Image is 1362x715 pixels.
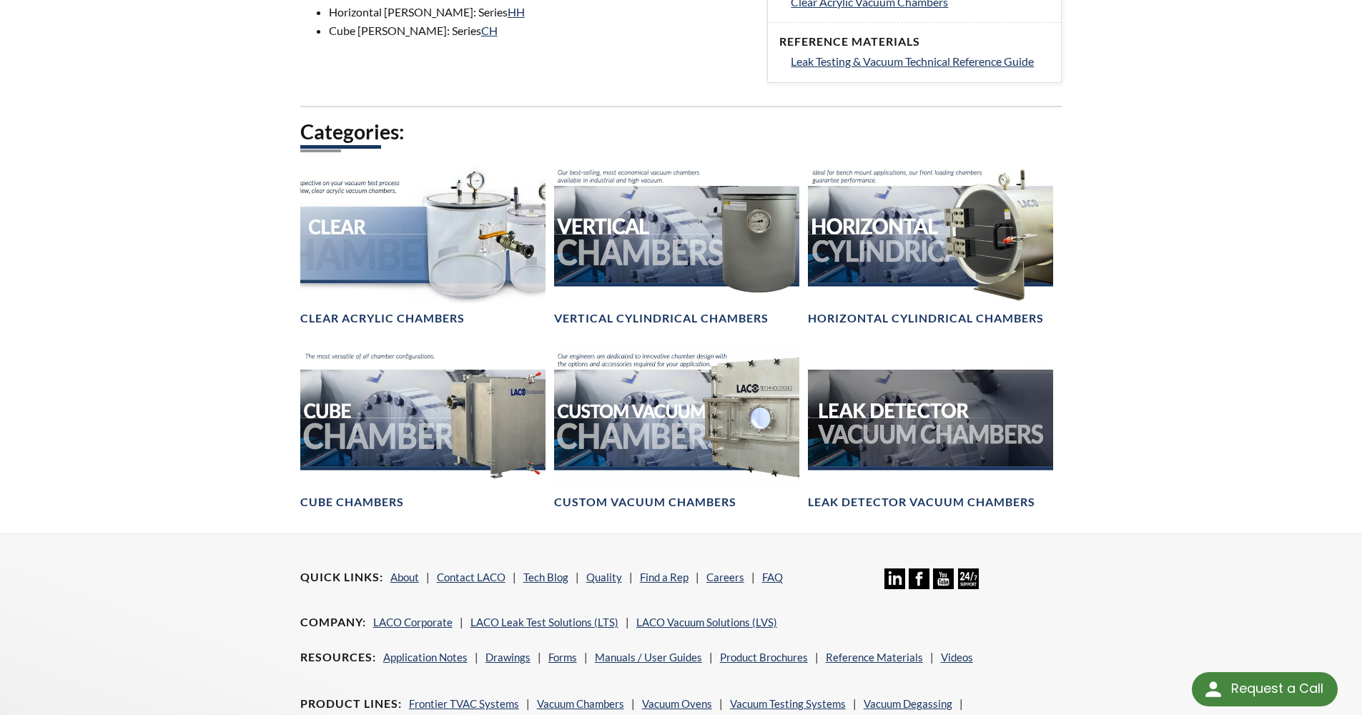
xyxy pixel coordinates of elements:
div: Request a Call [1231,672,1323,705]
a: Vacuum Ovens [642,697,712,710]
a: FAQ [762,571,783,583]
img: 24/7 Support Icon [958,568,979,589]
span: Leak Testing & Vacuum Technical Reference Guide [791,54,1034,68]
a: Frontier TVAC Systems [409,697,519,710]
li: Cube [PERSON_NAME]: Series [329,21,751,40]
h4: Custom Vacuum Chambers [554,495,736,510]
h4: Leak Detector Vacuum Chambers [808,495,1035,510]
a: About [390,571,419,583]
div: Request a Call [1192,672,1338,706]
a: Horizontal Cylindrical headerHorizontal Cylindrical Chambers [808,165,1053,326]
a: Reference Materials [826,651,923,664]
li: Horizontal [PERSON_NAME]: Series [329,3,751,21]
a: Forms [548,651,577,664]
a: Vacuum Testing Systems [730,697,846,710]
a: Custom Vacuum Chamber headerCustom Vacuum Chambers [554,349,799,510]
h4: Resources [300,650,376,665]
a: Cube Chambers headerCube Chambers [300,349,546,510]
a: Manuals / User Guides [595,651,702,664]
a: Clear Chambers headerClear Acrylic Chambers [300,165,546,326]
a: Vacuum Chambers [537,697,624,710]
a: Application Notes [383,651,468,664]
a: Leak Testing & Vacuum Technical Reference Guide [791,52,1050,71]
h4: Clear Acrylic Chambers [300,311,465,326]
a: Leak Test Vacuum Chambers headerLeak Detector Vacuum Chambers [808,349,1053,510]
a: LACO Corporate [373,616,453,628]
h4: Cube Chambers [300,495,404,510]
a: Vertical Vacuum Chambers headerVertical Cylindrical Chambers [554,165,799,326]
h4: Company [300,615,366,630]
h4: Product Lines [300,696,402,711]
a: Tech Blog [523,571,568,583]
a: Drawings [485,651,531,664]
a: CH [481,24,498,37]
a: Contact LACO [437,571,505,583]
h4: Horizontal Cylindrical Chambers [808,311,1044,326]
a: Product Brochures [720,651,808,664]
a: 24/7 Support [958,578,979,591]
img: round button [1202,678,1225,701]
h4: Vertical Cylindrical Chambers [554,311,769,326]
h4: Reference Materials [779,34,1050,49]
a: HH [508,5,525,19]
a: Videos [941,651,973,664]
a: LACO Leak Test Solutions (LTS) [470,616,618,628]
a: Vacuum Degassing [864,697,952,710]
h2: Categories: [300,119,1062,145]
a: Find a Rep [640,571,689,583]
a: Quality [586,571,622,583]
a: Careers [706,571,744,583]
a: LACO Vacuum Solutions (LVS) [636,616,777,628]
h4: Quick Links [300,570,383,585]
